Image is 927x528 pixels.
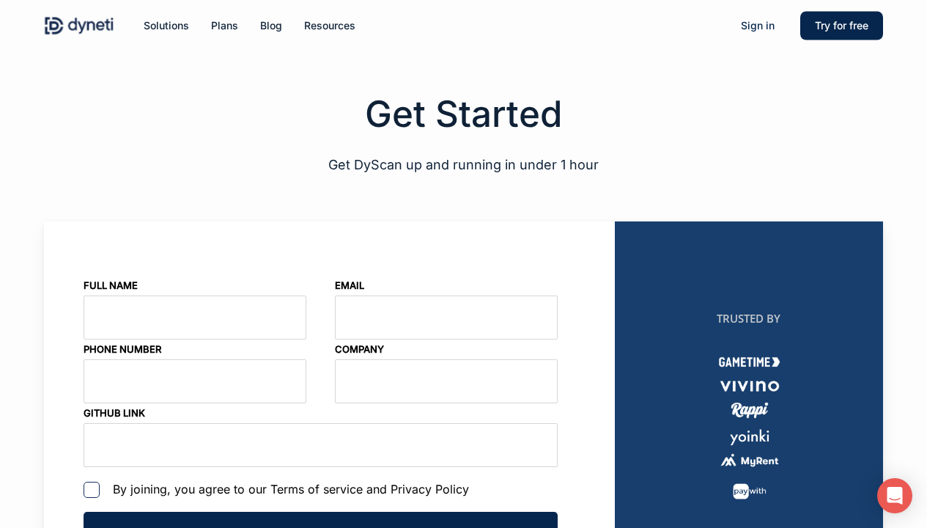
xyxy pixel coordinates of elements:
div: Open Intercom Messenger [877,478,912,513]
span: Sign in [741,19,775,32]
a: Resources [304,18,355,34]
a: Blog [260,18,282,34]
p: Email [335,276,558,340]
span: Solutions [144,19,189,32]
img: Dyneti Technologies [44,15,114,37]
h2: TRUSTED BY [615,310,883,327]
p: Phone Number [84,340,306,403]
a: Solutions [144,18,189,34]
p: Github Link [84,403,558,467]
a: Sign in [726,14,789,37]
span: By joining, you agree to our Terms of service and Privacy Policy [113,482,469,497]
span: Blog [260,19,282,32]
span: Try for free [815,19,868,32]
span: Plans [211,19,238,32]
p: Company [335,340,558,403]
p: Full Name [84,276,306,340]
span: Resources [304,19,355,32]
p: Get DyScan up and running in under 1 hour [44,155,883,175]
a: Plans [211,18,238,34]
h2: Get Started [44,93,883,136]
a: Try for free [800,18,883,34]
